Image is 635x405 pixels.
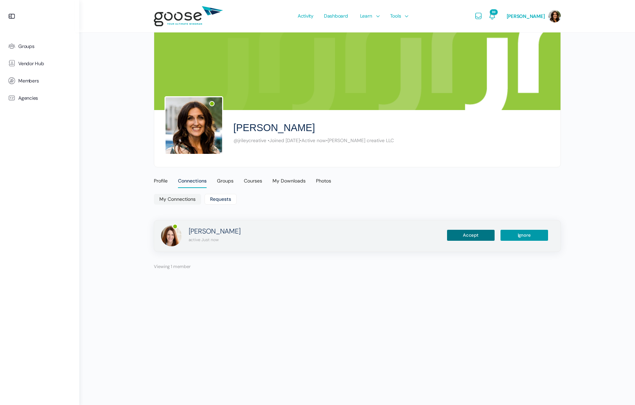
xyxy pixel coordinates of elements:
[3,55,76,72] a: Vendor Hub
[189,227,241,235] a: [PERSON_NAME]
[3,89,76,107] a: Agencies
[154,169,561,186] nav: Primary menu
[234,120,315,135] h2: [PERSON_NAME]
[3,38,76,55] a: Groups
[234,137,550,144] div: Joined [DATE] Active now [PERSON_NAME] creative LLC
[447,229,495,241] button: Accept
[18,61,44,67] span: Vendor Hub
[272,169,306,187] a: My Downloads
[300,137,301,144] span: •
[18,78,39,84] span: Members
[244,178,262,188] div: Courses
[161,226,182,246] img: Profile photo of Amy Spring
[316,169,331,187] a: Photos
[178,169,207,186] a: Connections
[3,72,76,89] a: Members
[154,178,168,188] div: Profile
[217,169,234,187] a: Groups
[500,229,548,241] button: Ignore
[189,237,447,243] p: active Just now
[316,178,331,188] div: Photos
[244,169,262,187] a: Courses
[154,262,191,271] p: Viewing 1 member
[490,9,498,15] span: 89
[165,96,223,155] img: Profile photo of Julie Riley
[18,43,34,49] span: Groups
[18,95,38,101] span: Agencies
[154,194,561,206] nav: Sub Menu
[268,137,269,144] span: •
[205,194,237,205] a: Requests
[272,178,306,188] div: My Downloads
[234,137,266,144] span: @jrileycreative
[178,178,207,188] div: Connections
[601,372,635,405] iframe: Chat Widget
[217,178,234,188] div: Groups
[326,137,328,144] span: •
[507,13,545,19] span: [PERSON_NAME]
[154,194,201,205] a: My Connections
[154,169,168,187] a: Profile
